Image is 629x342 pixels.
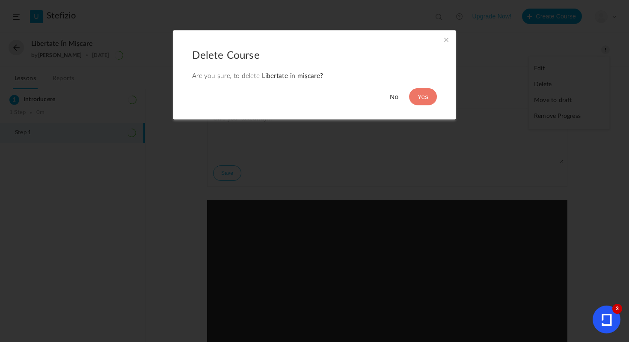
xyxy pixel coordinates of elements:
[612,304,622,314] cite: 3
[409,88,437,105] button: Yes
[192,72,260,79] span: Are you sure, to delete
[192,49,260,61] h2: Delete Course
[593,306,620,333] button: 3
[262,72,323,79] span: Libertate în mișcare?
[381,88,407,105] button: No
